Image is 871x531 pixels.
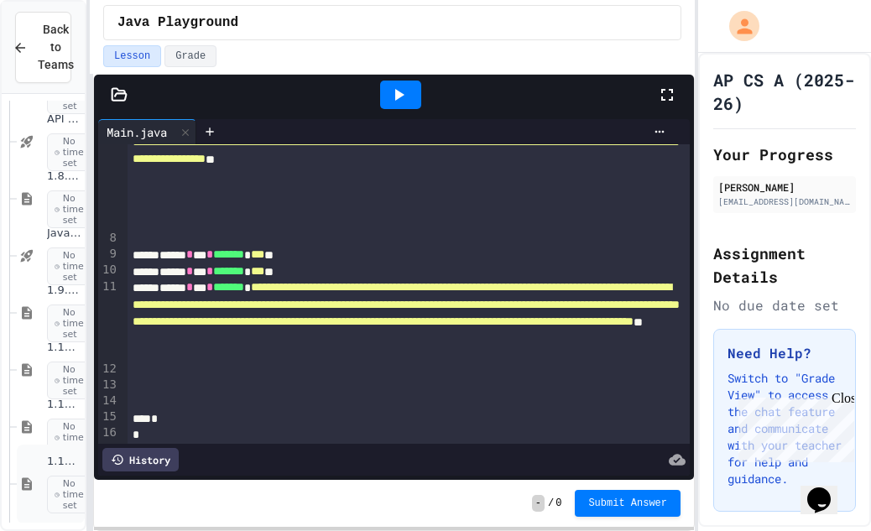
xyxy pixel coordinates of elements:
div: [EMAIL_ADDRESS][DOMAIN_NAME] [718,195,851,208]
span: Java Documentation with Comments - Topic 1.8 [47,226,81,241]
div: 12 [98,361,119,377]
div: 11 [98,279,119,361]
span: No time set [47,419,96,457]
span: 0 [555,497,561,510]
div: History [102,448,179,471]
div: 15 [98,409,119,424]
div: My Account [712,7,764,45]
span: Java Playground [117,13,238,33]
div: Main.java [98,123,175,141]
div: No due date set [713,295,856,315]
div: 13 [98,377,119,393]
span: 1.12. Objects - Instances of Classes [47,455,81,469]
span: 1.10. Calling Class Methods [47,341,81,355]
span: No time set [47,190,96,229]
span: 1.9. Method Signatures [47,284,81,298]
button: Lesson [103,45,161,67]
span: - [532,495,545,512]
h1: AP CS A (2025-26) [713,68,856,115]
button: Grade [164,45,216,67]
span: No time set [47,305,96,343]
span: No time set [47,476,96,514]
div: Chat with us now!Close [7,7,116,107]
div: [PERSON_NAME] [718,180,851,195]
h3: Need Help? [728,343,842,363]
div: 9 [98,246,119,263]
iframe: chat widget [801,464,854,514]
span: API and Libraries - Topic 1.7 [47,112,81,127]
span: Back to Teams [38,21,74,74]
div: 10 [98,262,119,279]
div: Main.java [98,119,196,144]
button: Back to Teams [15,12,71,83]
h2: Assignment Details [713,242,856,289]
iframe: chat widget [732,391,854,462]
p: Switch to "Grade View" to access the chat feature and communicate with your teacher for help and ... [728,370,842,487]
span: / [548,497,554,510]
span: 1.11. Using the Math Class [47,398,81,412]
span: 1.8. Documentation with Comments and Preconditions [47,169,81,184]
button: Submit Answer [575,490,681,517]
span: No time set [47,247,96,286]
div: 8 [98,230,119,246]
span: Submit Answer [588,497,667,510]
span: No time set [47,362,96,400]
span: No time set [47,133,96,172]
div: 16 [98,424,119,440]
div: 14 [98,393,119,409]
h2: Your Progress [713,143,856,166]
